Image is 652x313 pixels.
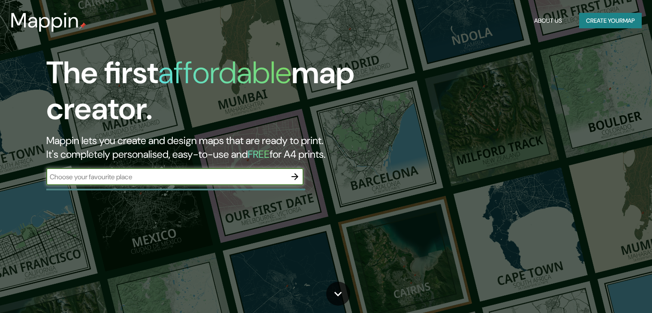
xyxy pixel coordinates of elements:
img: mappin-pin [79,22,86,29]
h5: FREE [248,147,270,161]
h3: Mappin [10,9,79,33]
button: Create yourmap [579,13,642,29]
h1: The first map creator. [46,55,373,134]
h2: Mappin lets you create and design maps that are ready to print. It's completely personalised, eas... [46,134,373,161]
h1: affordable [158,53,291,93]
button: About Us [531,13,565,29]
input: Choose your favourite place [46,172,286,182]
